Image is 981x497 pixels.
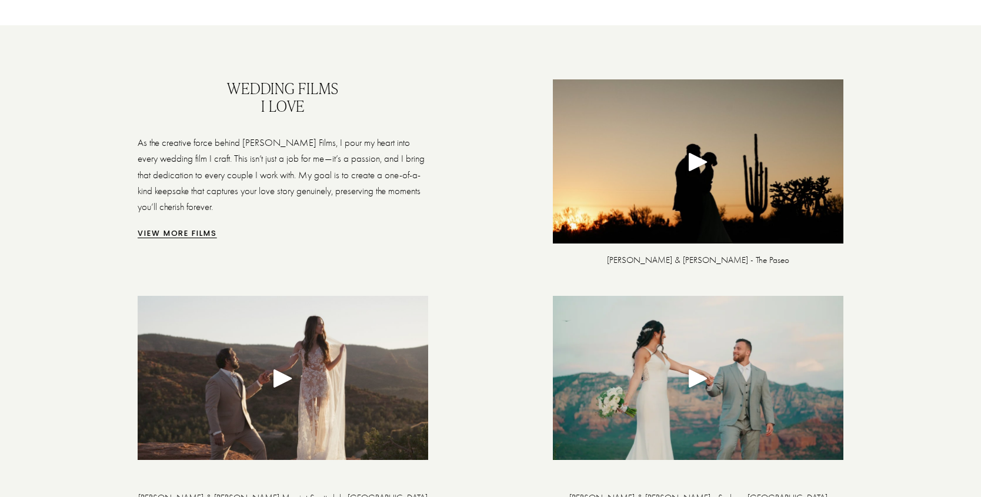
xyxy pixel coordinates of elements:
h3: WEDDING Films I LOVE [138,79,428,115]
a: VIEW MORE FILMS [138,228,217,238]
p: [PERSON_NAME] & [PERSON_NAME] - The Paseo [553,253,843,267]
div: Play [684,148,712,176]
p: As the creative force behind [PERSON_NAME] Films, I pour my heart into every wedding film I craft... [138,135,428,215]
div: Play [684,364,712,392]
div: Play [269,364,297,392]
